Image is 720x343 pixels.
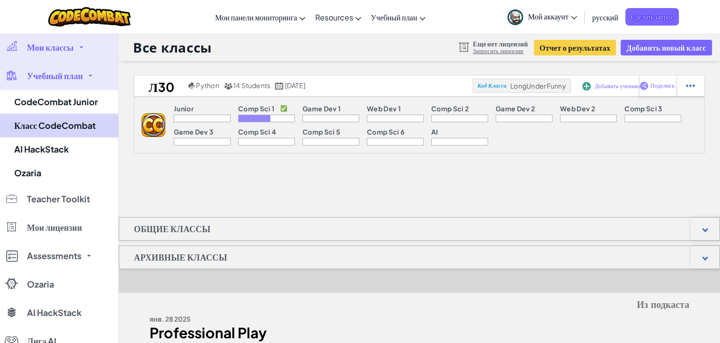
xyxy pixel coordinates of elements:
[560,105,595,112] p: Web Dev 2
[174,128,213,135] p: Game Dev 3
[238,128,276,135] p: Comp Sci 4
[473,40,528,47] span: Еще нет лицензий
[431,105,469,112] p: Comp Sci 2
[238,105,275,112] p: Comp Sci 1
[592,12,618,22] span: русский
[119,245,242,269] h1: Архивные классы
[582,82,591,90] img: IconAddStudents.svg
[142,113,165,137] img: logo
[367,105,401,112] p: Web Dev 1
[133,38,212,56] h1: Все классы
[477,83,506,89] span: Код Класса
[27,43,74,52] span: Мои классы
[587,4,623,30] a: русский
[196,81,219,90] span: Python
[528,11,577,21] span: Мой аккаунт
[366,4,430,30] a: Учебный план
[224,82,232,90] img: MultipleUsers.png
[150,326,412,340] div: Professional Play
[650,83,675,89] span: Поделись
[27,308,81,317] span: AI HackStack
[27,195,90,203] span: Teacher Toolkit
[150,298,689,312] h5: Из подкаста
[119,217,225,241] h1: Общие классы
[496,105,535,112] p: Game Dev 2
[510,81,566,90] span: LongUnderFunny
[534,40,616,55] button: Отчет о результатах
[302,128,340,135] p: Comp Sci 5
[280,105,287,112] p: ✅
[27,280,54,289] span: Ozaria
[134,79,186,93] h2: Л30
[310,4,366,30] a: Resources
[27,252,81,260] span: Assessments
[302,105,341,112] p: Game Dev 1
[371,12,417,22] span: Учебный план
[188,82,196,90] img: python.png
[285,81,305,90] span: [DATE]
[233,81,271,90] span: 14 Students
[367,128,404,135] p: Comp Sci 6
[686,81,695,90] img: IconStudentEllipsis.svg
[150,312,412,326] div: янв. 28 2025
[431,128,438,135] p: AI
[640,81,649,90] img: IconShare_Purple.svg
[215,12,297,22] span: Мои панели мониторинга
[315,12,353,22] span: Resources
[27,223,82,232] span: Мои лицензии
[48,7,131,27] img: CodeCombat logo
[595,83,643,89] span: Добавить учеников
[624,105,662,112] p: Comp Sci 3
[134,79,472,93] a: Л30 Python 14 Students [DATE]
[621,40,711,55] button: Добавить новый класс
[27,72,83,80] span: Учебный план
[275,82,284,90] img: calendar.svg
[210,4,310,30] a: Мои панели мониторинга
[503,2,582,32] a: Мой аккаунт
[507,9,523,25] img: avatar
[174,105,194,112] p: Junior
[473,47,528,55] a: Запросить лицензии
[625,8,679,26] a: Сделать запрос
